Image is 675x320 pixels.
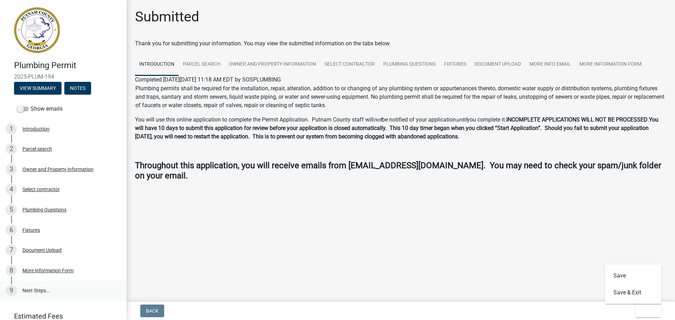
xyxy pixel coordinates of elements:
label: Show emails [17,105,63,113]
button: Save [605,267,661,284]
div: Introduction [22,126,50,131]
div: Plumbing Questions [22,207,66,212]
a: Introduction [135,53,179,76]
span: Completed [DATE][DATE] 11:18 AM EDT by SOSPLUMBING [135,76,281,83]
a: Fixtures [440,53,470,76]
strong: You will have 10 days to submit this application for review before your application is closed aut... [135,116,658,140]
div: 9 [6,285,17,296]
a: More Info Email [525,53,575,76]
div: Parcel search [22,146,52,151]
button: Save & Exit [605,284,661,301]
a: Document Upload [470,53,525,76]
div: 6 [6,224,17,236]
div: 5 [6,204,17,215]
p: You will use this online application to complete the Permit Application. Putnam County staff will... [135,116,667,141]
h1: Submitted [135,8,199,25]
div: Document Upload [22,248,62,253]
strong: Throughout this application, you will receive emails from [EMAIL_ADDRESS][DOMAIN_NAME]. You may n... [135,161,661,181]
div: 8 [6,265,17,276]
div: Owner and Property Information [22,167,94,172]
td: Plumbing permits shall be required for the installation, repair, alteration, addition to or chang... [135,84,667,110]
a: More Information Form [575,53,646,76]
div: Fixtures [22,228,40,233]
a: Plumbing Questions [379,53,440,76]
div: Exit [605,265,661,304]
img: Putnam County, Georgia [14,7,60,53]
h4: Plumbing Permit [14,60,121,71]
div: More Information Form [22,268,73,273]
button: Notes [64,82,91,94]
button: View Summary [14,82,62,94]
span: Exit [641,308,651,314]
wm-modal-confirm: Notes [64,86,91,91]
div: 4 [6,184,17,195]
i: until [456,116,467,123]
div: 3 [6,164,17,175]
a: Parcel search [179,53,225,76]
strong: INCOMPLETE APPLICATIONS WILL NOT BE PROCESSED [506,116,648,123]
a: Owner and Property Information [225,53,320,76]
button: Exit [636,305,661,317]
a: Select contractor [320,53,379,76]
span: 2025-PLUM-194 [14,73,112,80]
div: Select contractor [22,187,60,192]
span: Back [146,308,159,314]
div: 1 [6,123,17,135]
div: 7 [6,244,17,256]
i: not [374,116,382,123]
div: Thank you for submitting your information. You may view the submitted information on the tabs below. [135,39,667,48]
button: Back [140,305,164,317]
div: 2 [6,143,17,155]
wm-modal-confirm: Summary [14,86,62,91]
